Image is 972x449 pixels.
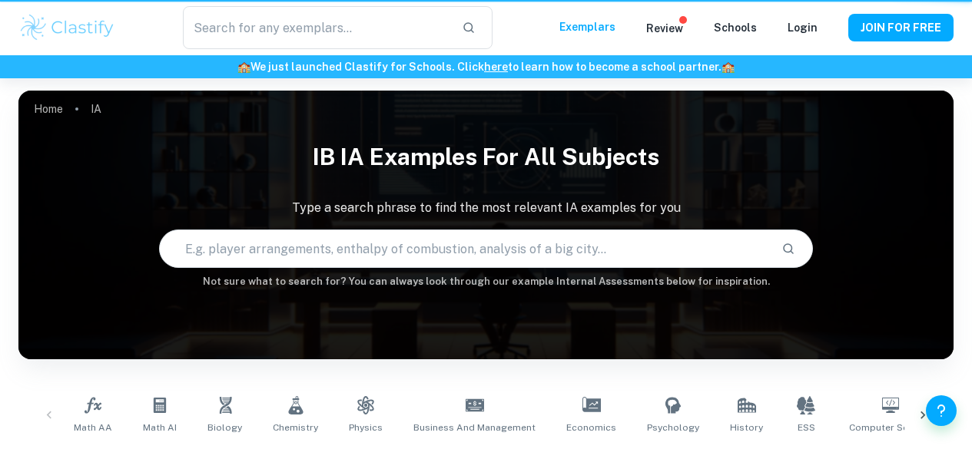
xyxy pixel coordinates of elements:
[18,12,116,43] img: Clastify logo
[484,61,508,73] a: here
[849,421,932,434] span: Computer Science
[207,421,242,434] span: Biology
[714,21,757,34] a: Schools
[722,61,735,73] span: 🏫
[143,421,177,434] span: Math AI
[775,236,801,262] button: Search
[91,101,101,117] p: IA
[237,61,250,73] span: 🏫
[926,395,957,426] button: Help and Feedback
[730,421,763,434] span: History
[183,6,450,49] input: Search for any exemplars...
[413,421,536,434] span: Business and Management
[273,421,318,434] span: Chemistry
[3,58,969,75] h6: We just launched Clastify for Schools. Click to learn how to become a school partner.
[798,421,815,434] span: ESS
[647,421,699,434] span: Psychology
[566,421,616,434] span: Economics
[559,18,615,35] p: Exemplars
[848,14,954,41] button: JOIN FOR FREE
[34,98,63,120] a: Home
[18,199,954,217] p: Type a search phrase to find the most relevant IA examples for you
[160,227,770,270] input: E.g. player arrangements, enthalpy of combustion, analysis of a big city...
[646,20,683,37] p: Review
[349,421,383,434] span: Physics
[18,274,954,289] h6: Not sure what to search for? You can always look through our example Internal Assessments below f...
[788,21,818,34] a: Login
[18,134,954,180] h1: IB IA examples for all subjects
[74,421,112,434] span: Math AA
